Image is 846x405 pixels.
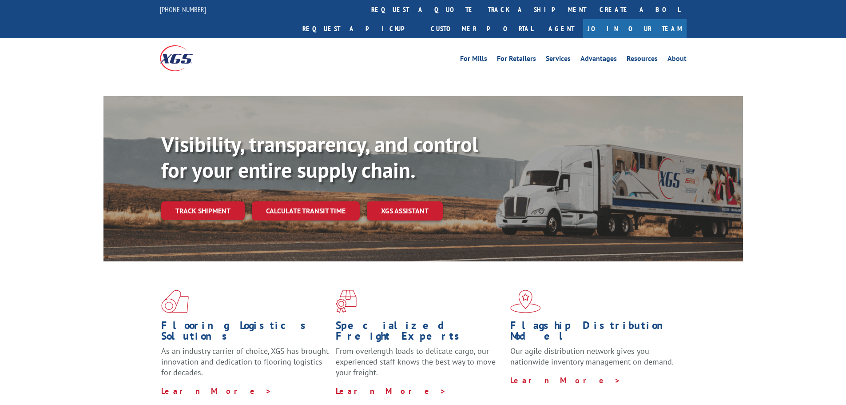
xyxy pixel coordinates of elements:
[510,290,541,313] img: xgs-icon-flagship-distribution-model-red
[336,320,504,346] h1: Specialized Freight Experts
[161,320,329,346] h1: Flooring Logistics Solutions
[296,19,424,38] a: Request a pickup
[336,290,357,313] img: xgs-icon-focused-on-flooring-red
[580,55,617,65] a: Advantages
[510,375,621,385] a: Learn More >
[497,55,536,65] a: For Retailers
[460,55,487,65] a: For Mills
[510,320,678,346] h1: Flagship Distribution Model
[336,346,504,385] p: From overlength loads to delicate cargo, our experienced staff knows the best way to move your fr...
[252,201,360,221] a: Calculate transit time
[161,130,478,184] b: Visibility, transparency, and control for your entire supply chain.
[510,346,674,367] span: Our agile distribution network gives you nationwide inventory management on demand.
[161,346,329,377] span: As an industry carrier of choice, XGS has brought innovation and dedication to flooring logistics...
[546,55,571,65] a: Services
[540,19,583,38] a: Agent
[367,201,443,221] a: XGS ASSISTANT
[667,55,687,65] a: About
[161,290,189,313] img: xgs-icon-total-supply-chain-intelligence-red
[424,19,540,38] a: Customer Portal
[627,55,658,65] a: Resources
[336,386,446,396] a: Learn More >
[161,201,245,220] a: Track shipment
[161,386,272,396] a: Learn More >
[160,5,206,14] a: [PHONE_NUMBER]
[583,19,687,38] a: Join Our Team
